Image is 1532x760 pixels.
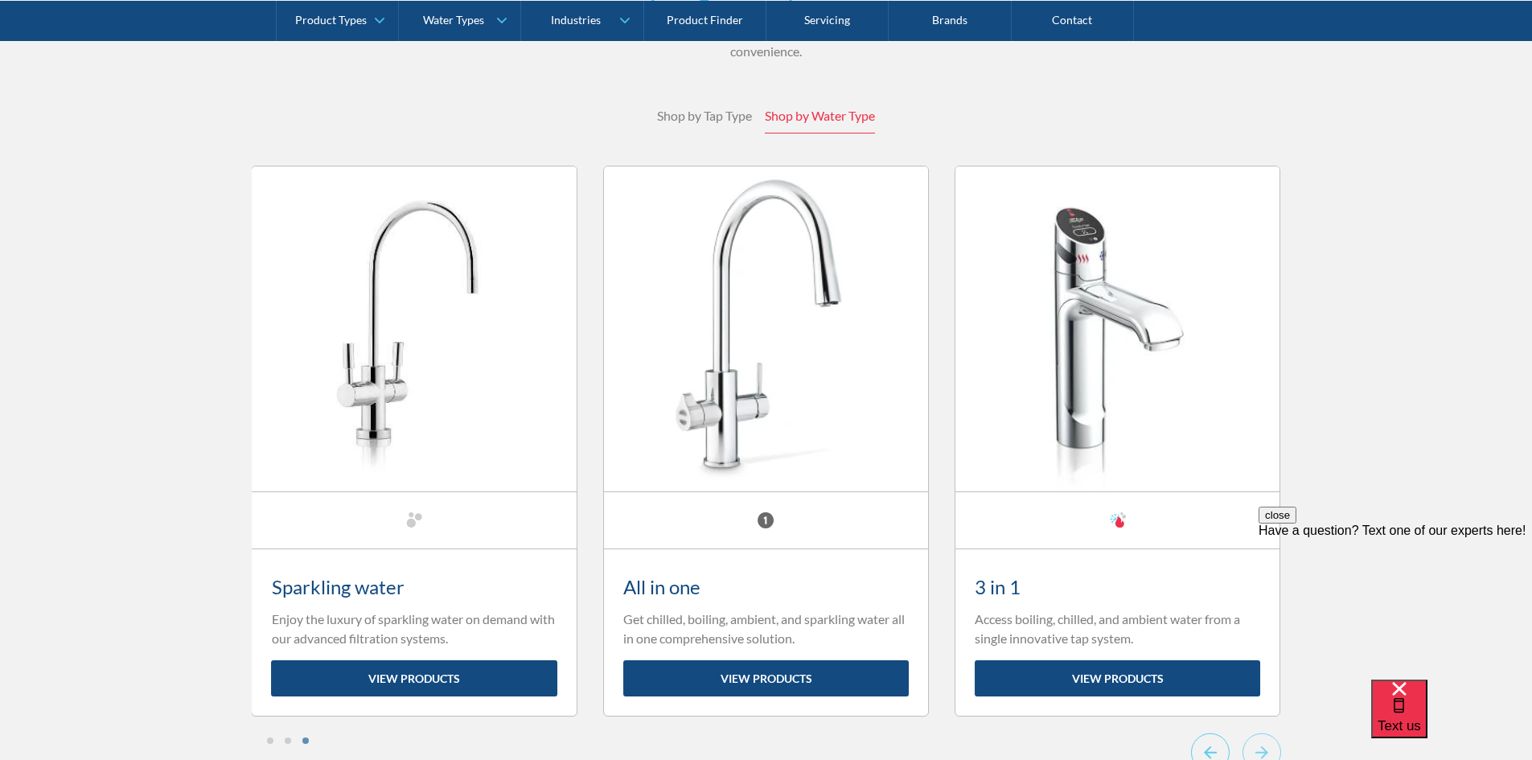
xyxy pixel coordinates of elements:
[295,13,367,27] div: Product Types
[267,737,273,744] button: Go to page 1
[272,610,557,648] p: Enjoy the luxury of sparkling water on demand with our advanced filtration systems.
[975,660,1260,696] a: view products
[955,166,1280,716] div: 9 of 9
[657,106,752,125] div: Shop by Tap Type
[272,660,557,696] a: view products
[623,610,909,648] p: Get chilled, boiling, ambient, and sparkling water all in one comprehensive solution.
[252,733,324,746] div: Select a slide to show
[252,166,577,716] div: 7 of 9
[623,660,909,696] a: view products
[302,737,309,744] button: Go to page 3
[603,166,929,716] div: 8 of 9
[623,573,909,602] h3: All in one
[285,737,291,744] button: Go to page 2
[423,13,484,27] div: Water Types
[272,573,557,602] h3: Sparkling water
[1259,507,1532,700] iframe: podium webchat widget prompt
[453,23,1080,61] p: From sleek dispensers to taps and faucets, find everything you need to ensure optimal performance...
[975,573,1260,602] h3: 3 in 1
[765,106,875,125] div: Shop by Water Type
[975,610,1260,648] p: Access boiling, chilled, and ambient water from a single innovative tap system.
[551,13,601,27] div: Industries
[1371,680,1532,760] iframe: podium webchat widget bubble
